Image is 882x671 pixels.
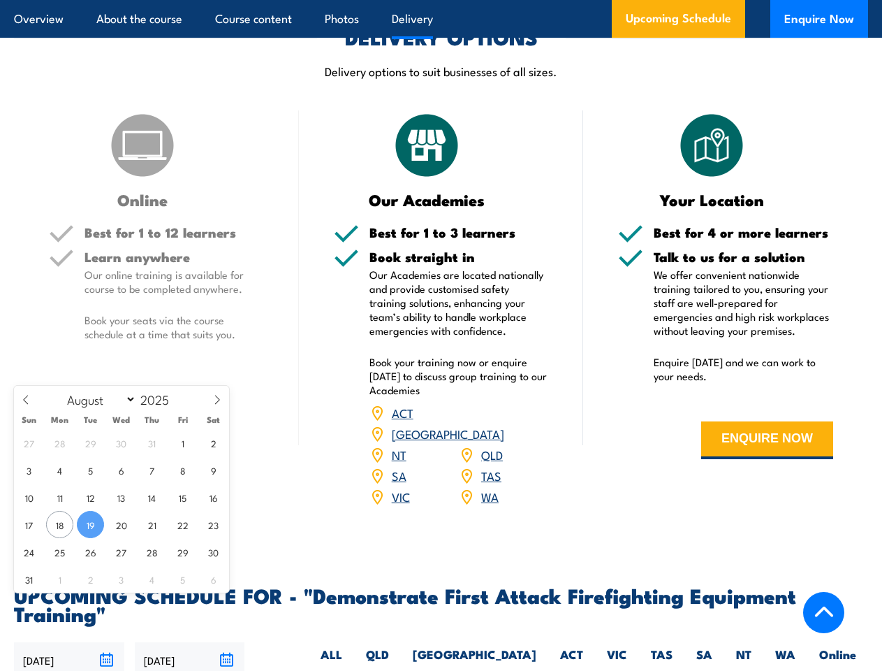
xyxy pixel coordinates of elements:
h2: DELIVERY OPTIONS [345,27,538,45]
span: August 19, 2025 [77,511,104,538]
span: August 31, 2025 [15,565,43,593]
input: Year [136,391,182,407]
span: August 5, 2025 [77,456,104,484]
span: August 21, 2025 [138,511,166,538]
h5: Book straight in [369,250,549,264]
span: August 1, 2025 [169,429,196,456]
span: July 31, 2025 [138,429,166,456]
span: July 27, 2025 [15,429,43,456]
p: Our Academies are located nationally and provide customised safety training solutions, enhancing ... [369,268,549,338]
button: ENQUIRE NOW [701,421,833,459]
span: August 11, 2025 [46,484,73,511]
h5: Talk to us for a solution [654,250,833,264]
span: August 10, 2025 [15,484,43,511]
span: September 2, 2025 [77,565,104,593]
span: August 16, 2025 [200,484,227,511]
span: August 9, 2025 [200,456,227,484]
span: August 27, 2025 [108,538,135,565]
span: Sat [198,415,229,424]
p: Our online training is available for course to be completed anywhere. [84,268,264,296]
span: August 6, 2025 [108,456,135,484]
span: August 18, 2025 [46,511,73,538]
p: Book your training now or enquire [DATE] to discuss group training to our Academies [369,355,549,397]
p: We offer convenient nationwide training tailored to you, ensuring your staff are well-prepared fo... [654,268,833,338]
span: August 17, 2025 [15,511,43,538]
span: August 22, 2025 [169,511,196,538]
span: August 3, 2025 [15,456,43,484]
span: August 26, 2025 [77,538,104,565]
span: Wed [106,415,137,424]
span: July 29, 2025 [77,429,104,456]
span: Thu [137,415,168,424]
a: [GEOGRAPHIC_DATA] [392,425,504,442]
a: TAS [481,467,501,484]
span: September 5, 2025 [169,565,196,593]
span: August 25, 2025 [46,538,73,565]
span: August 14, 2025 [138,484,166,511]
span: July 28, 2025 [46,429,73,456]
h3: Online [49,192,236,208]
span: Fri [168,415,198,424]
span: July 30, 2025 [108,429,135,456]
a: ACT [392,404,413,421]
a: VIC [392,488,410,505]
h2: UPCOMING SCHEDULE FOR - "Demonstrate First Attack Firefighting Equipment Training" [14,586,868,622]
a: QLD [481,446,503,463]
h3: Our Academies [334,192,521,208]
h5: Best for 4 or more learners [654,226,833,239]
span: August 15, 2025 [169,484,196,511]
span: September 3, 2025 [108,565,135,593]
h5: Best for 1 to 12 learners [84,226,264,239]
span: August 2, 2025 [200,429,227,456]
a: SA [392,467,406,484]
span: August 13, 2025 [108,484,135,511]
select: Month [61,390,137,408]
span: September 1, 2025 [46,565,73,593]
span: Tue [75,415,106,424]
span: August 4, 2025 [46,456,73,484]
span: Mon [45,415,75,424]
span: August 28, 2025 [138,538,166,565]
p: Enquire [DATE] and we can work to your needs. [654,355,833,383]
p: Delivery options to suit businesses of all sizes. [14,63,868,79]
span: August 12, 2025 [77,484,104,511]
a: WA [481,488,499,505]
span: August 7, 2025 [138,456,166,484]
h5: Learn anywhere [84,250,264,264]
p: Book your seats via the course schedule at a time that suits you. [84,313,264,341]
span: September 6, 2025 [200,565,227,593]
h3: Your Location [618,192,805,208]
a: NT [392,446,406,463]
span: August 24, 2025 [15,538,43,565]
span: August 23, 2025 [200,511,227,538]
span: August 20, 2025 [108,511,135,538]
span: Sun [14,415,45,424]
span: September 4, 2025 [138,565,166,593]
h5: Best for 1 to 3 learners [369,226,549,239]
span: August 8, 2025 [169,456,196,484]
span: August 30, 2025 [200,538,227,565]
span: August 29, 2025 [169,538,196,565]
